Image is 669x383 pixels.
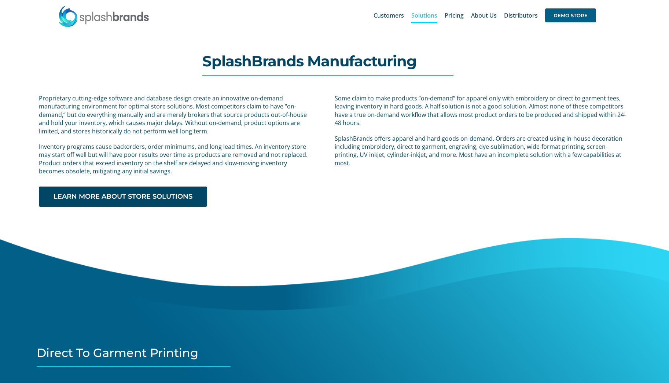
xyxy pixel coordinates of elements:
nav: Main Menu [374,4,596,27]
p: Some claim to make products “on-demand” for apparel only with embroidery or direct to garment tee... [335,94,629,127]
span: LEARN MORE ABOUT STORE SOLUTIONS [54,193,192,200]
p: SplashBrands offers apparel and hard goods on-demand. Orders are created using in-house decoratio... [335,135,629,167]
span: About Us [471,12,497,18]
span: Pricing [445,12,464,18]
span: Distributors [504,12,538,18]
a: Pricing [445,4,464,27]
h1: SplashBrands Manufacturing [202,54,467,69]
span: DEMO STORE [545,8,596,22]
span: Direct To Garment Printing [37,346,198,360]
span: Solutions [411,12,437,18]
a: Distributors [504,4,538,27]
a: Customers [374,4,404,27]
span: Customers [374,12,404,18]
a: DEMO STORE [545,4,596,27]
a: LEARN MORE ABOUT STORE SOLUTIONS [39,187,207,207]
img: SplashBrands.com Logo [58,5,150,27]
p: Inventory programs cause backorders, order minimums, and long lead times. An inventory store may ... [39,143,309,176]
p: Proprietary cutting-edge software and database design create an innovative on-demand manufacturin... [39,94,309,135]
